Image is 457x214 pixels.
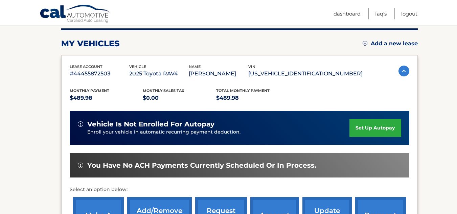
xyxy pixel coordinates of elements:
[129,69,189,78] p: 2025 Toyota RAV4
[349,119,401,137] a: set up autopay
[87,120,214,128] span: vehicle is not enrolled for autopay
[70,93,143,103] p: $489.98
[70,69,129,78] p: #44455872503
[61,39,120,49] h2: my vehicles
[375,8,387,19] a: FAQ's
[216,93,290,103] p: $489.98
[87,161,316,170] span: You have no ACH payments currently scheduled or in process.
[87,128,350,136] p: Enroll your vehicle in automatic recurring payment deduction.
[248,69,363,78] p: [US_VEHICLE_IDENTIFICATION_NUMBER]
[78,163,83,168] img: alert-white.svg
[189,69,248,78] p: [PERSON_NAME]
[129,64,146,69] span: vehicle
[78,121,83,127] img: alert-white.svg
[70,64,102,69] span: lease account
[216,88,270,93] span: Total Monthly Payment
[70,88,109,93] span: Monthly Payment
[334,8,361,19] a: Dashboard
[143,93,216,103] p: $0.00
[363,41,367,46] img: add.svg
[189,64,201,69] span: name
[398,66,409,76] img: accordion-active.svg
[40,4,111,24] a: Cal Automotive
[70,186,409,194] p: Select an option below:
[363,40,418,47] a: Add a new lease
[248,64,255,69] span: vin
[401,8,417,19] a: Logout
[143,88,184,93] span: Monthly sales Tax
